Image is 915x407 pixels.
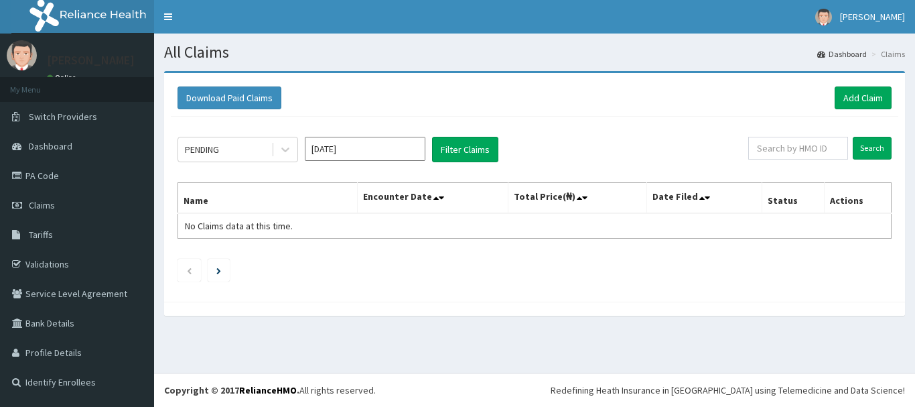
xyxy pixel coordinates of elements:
[762,183,825,214] th: Status
[29,111,97,123] span: Switch Providers
[551,384,905,397] div: Redefining Heath Insurance in [GEOGRAPHIC_DATA] using Telemedicine and Data Science!
[164,44,905,61] h1: All Claims
[47,54,135,66] p: [PERSON_NAME]
[164,384,299,396] strong: Copyright © 2017 .
[7,40,37,70] img: User Image
[647,183,762,214] th: Date Filed
[29,199,55,211] span: Claims
[748,137,848,160] input: Search by HMO ID
[216,264,221,276] a: Next page
[508,183,647,214] th: Total Price(₦)
[178,86,281,109] button: Download Paid Claims
[185,143,219,156] div: PENDING
[853,137,892,160] input: Search
[824,183,891,214] th: Actions
[47,73,79,82] a: Online
[154,373,915,407] footer: All rights reserved.
[432,137,498,162] button: Filter Claims
[305,137,425,161] input: Select Month and Year
[178,183,358,214] th: Name
[868,48,905,60] li: Claims
[817,48,867,60] a: Dashboard
[815,9,832,25] img: User Image
[186,264,192,276] a: Previous page
[835,86,892,109] a: Add Claim
[29,229,53,241] span: Tariffs
[358,183,508,214] th: Encounter Date
[185,220,293,232] span: No Claims data at this time.
[29,140,72,152] span: Dashboard
[840,11,905,23] span: [PERSON_NAME]
[239,384,297,396] a: RelianceHMO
